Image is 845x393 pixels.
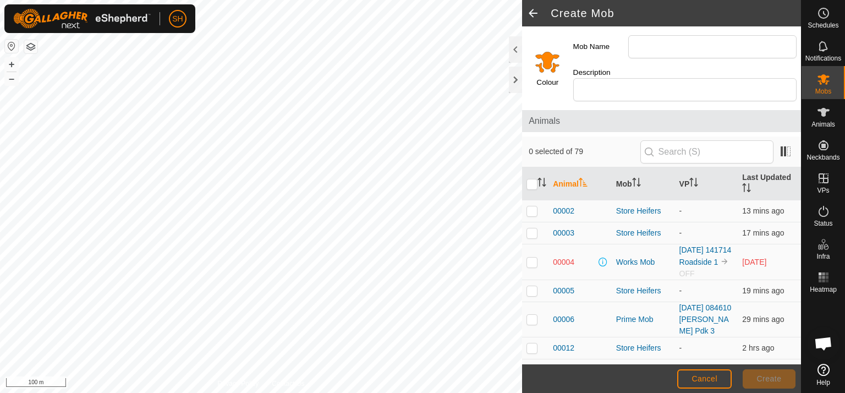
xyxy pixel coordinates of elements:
div: Store Heifers [616,364,671,376]
div: Works Mob [616,256,671,268]
app-display-virtual-paddock-transition: - [679,228,682,237]
p-sorticon: Activate to sort [742,185,751,194]
app-display-virtual-paddock-transition: - [679,343,682,352]
p-sorticon: Activate to sort [632,179,641,188]
p-sorticon: Activate to sort [579,179,588,188]
span: 00005 [553,285,574,297]
button: Cancel [677,369,732,389]
label: Colour [536,77,558,88]
button: + [5,58,18,71]
span: Infra [816,253,830,260]
span: Status [814,220,832,227]
div: Store Heifers [616,205,671,217]
span: VPs [817,187,829,194]
span: 12 Sept 2025, 8:13 am [742,258,766,266]
app-display-virtual-paddock-transition: - [679,286,682,295]
label: Mob Name [573,35,628,58]
span: 00004 [553,256,574,268]
span: 00006 [553,314,574,325]
div: Store Heifers [616,227,671,239]
span: Neckbands [806,154,839,161]
button: Create [743,369,795,389]
a: Privacy Policy [218,379,259,389]
div: Store Heifers [616,342,671,354]
span: SH [172,13,183,25]
span: 24 Sept 2025, 7:52 am [742,206,784,215]
span: Help [816,379,830,386]
th: Animal [548,167,612,200]
button: Map Layers [24,40,37,53]
span: Animals [529,114,794,128]
img: Gallagher Logo [13,9,151,29]
span: 00002 [553,205,574,217]
span: 0200 [553,364,570,376]
span: 24 Sept 2025, 7:36 am [742,315,784,324]
div: Open chat [807,327,840,360]
span: OFF [679,269,695,278]
span: Animals [811,121,835,128]
span: 0 selected of 79 [529,146,640,157]
a: Contact Us [272,379,304,389]
th: VP [675,167,738,200]
th: Last Updated [738,167,801,200]
span: 00003 [553,227,574,239]
div: Prime Mob [616,314,671,325]
div: Store Heifers [616,285,671,297]
button: Reset Map [5,40,18,53]
span: Notifications [805,55,841,62]
h2: Create Mob [551,7,801,20]
span: 24 Sept 2025, 5:50 am [742,343,774,352]
span: 00012 [553,342,574,354]
button: – [5,72,18,85]
img: to [720,257,729,266]
p-sorticon: Activate to sort [537,179,546,188]
p-sorticon: Activate to sort [689,179,698,188]
span: Cancel [692,374,717,383]
th: Mob [612,167,675,200]
input: Search (S) [640,140,773,163]
a: [DATE] 084610 [PERSON_NAME] Pdk 3 [679,303,732,335]
span: Heatmap [810,286,837,293]
span: Create [757,374,782,383]
label: Description [573,67,628,78]
a: [DATE] 141714 Roadside 1 [679,245,732,266]
span: 24 Sept 2025, 7:47 am [742,286,784,295]
span: 24 Sept 2025, 7:49 am [742,228,784,237]
app-display-virtual-paddock-transition: - [679,206,682,215]
span: Mobs [815,88,831,95]
a: Help [802,359,845,390]
span: Schedules [808,22,838,29]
